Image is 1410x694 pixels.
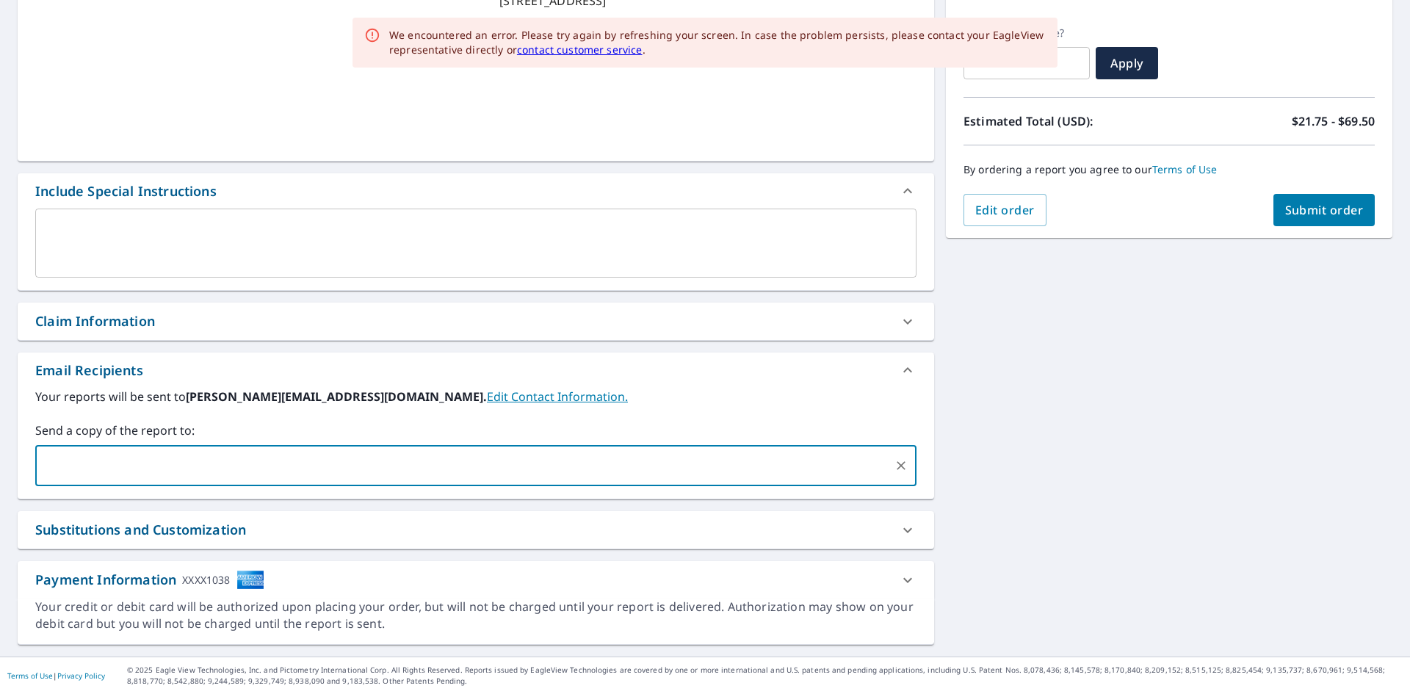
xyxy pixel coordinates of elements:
[186,388,487,405] b: [PERSON_NAME][EMAIL_ADDRESS][DOMAIN_NAME].
[35,520,246,540] div: Substitutions and Customization
[7,671,105,680] p: |
[891,455,911,476] button: Clear
[963,112,1169,130] p: Estimated Total (USD):
[963,194,1046,226] button: Edit order
[517,43,643,57] a: contact customer service
[1285,202,1364,218] span: Submit order
[182,570,230,590] div: XXXX1038
[236,570,264,590] img: cardImage
[975,202,1035,218] span: Edit order
[35,388,916,405] label: Your reports will be sent to
[35,181,217,201] div: Include Special Instructions
[1152,162,1218,176] a: Terms of Use
[35,599,916,632] div: Your credit or debit card will be authorized upon placing your order, but will not be charged unt...
[127,665,1403,687] p: © 2025 Eagle View Technologies, Inc. and Pictometry International Corp. All Rights Reserved. Repo...
[1107,55,1146,71] span: Apply
[18,561,934,599] div: Payment InformationXXXX1038cardImage
[1273,194,1375,226] button: Submit order
[7,670,53,681] a: Terms of Use
[57,670,105,681] a: Privacy Policy
[35,311,155,331] div: Claim Information
[963,163,1375,176] p: By ordering a report you agree to our
[389,28,1046,57] div: We encountered an error. Please try again by refreshing your screen. In case the problem persists...
[18,511,934,549] div: Substitutions and Customization
[1096,47,1158,79] button: Apply
[35,361,143,380] div: Email Recipients
[18,353,934,388] div: Email Recipients
[18,173,934,209] div: Include Special Instructions
[35,570,264,590] div: Payment Information
[1292,112,1375,130] p: $21.75 - $69.50
[487,388,628,405] a: EditContactInfo
[35,422,916,439] label: Send a copy of the report to:
[18,303,934,340] div: Claim Information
